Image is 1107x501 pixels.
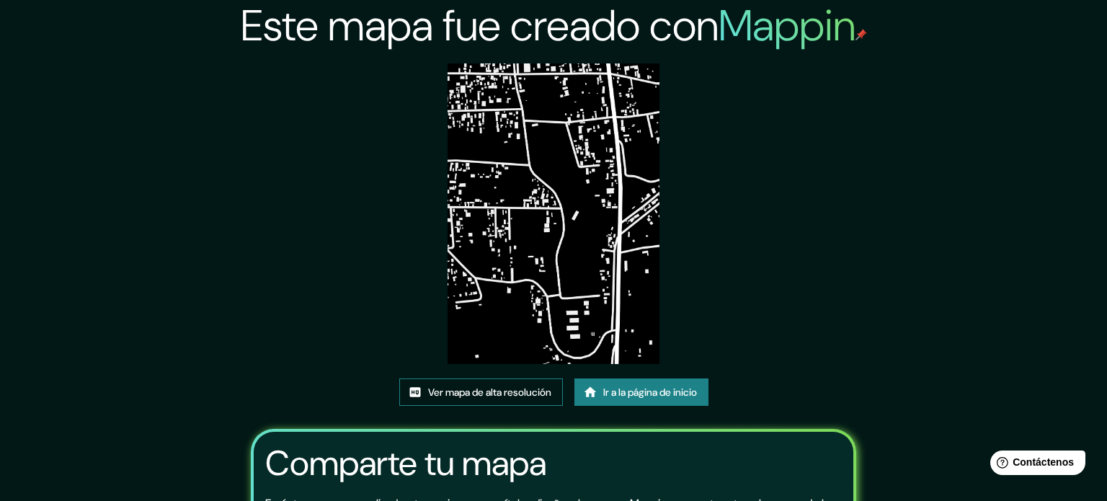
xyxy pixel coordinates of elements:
[603,386,697,399] font: Ir a la página de inicio
[574,378,708,406] a: Ir a la página de inicio
[399,378,563,406] a: Ver mapa de alta resolución
[428,386,551,399] font: Ver mapa de alta resolución
[448,63,660,364] img: created-map
[265,440,546,486] font: Comparte tu mapa
[855,29,867,40] img: pin de mapeo
[979,445,1091,485] iframe: Lanzador de widgets de ayuda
